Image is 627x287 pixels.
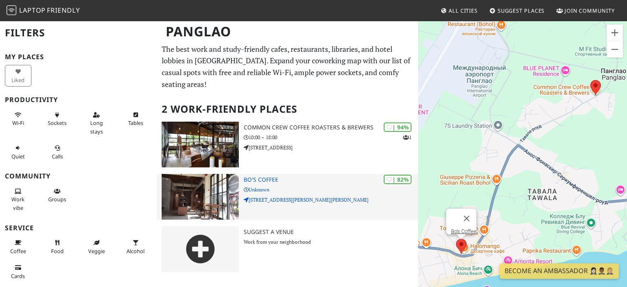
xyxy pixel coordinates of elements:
a: Common Crew Coffee Roasters & Brewers | 94% 1 Common Crew Coffee Roasters & Brewers 10:00 – 18:00... [157,122,418,167]
a: Join Community [553,3,618,18]
a: All Cities [437,3,481,18]
img: Bo's Coffee [162,174,239,220]
p: The best work and study-friendly cafes, restaurants, libraries, and hotel lobbies in [GEOGRAPHIC_... [162,43,413,90]
button: Calls [44,141,71,163]
span: Coffee [10,247,26,255]
span: Credit cards [11,272,25,280]
span: Laptop [19,6,46,15]
a: Suggest a Venue Work from your neighborhood [157,226,418,272]
span: Food [51,247,64,255]
a: LaptopFriendly LaptopFriendly [7,4,80,18]
button: Work vibe [5,185,31,214]
h3: Service [5,224,152,232]
h2: 2 Work-Friendly Places [162,97,413,122]
div: | 94% [384,122,411,132]
button: Увеличить [607,24,623,41]
button: Food [44,236,71,258]
button: Закрыть [457,209,476,228]
h3: Community [5,172,152,180]
h3: Productivity [5,96,152,104]
span: Power sockets [48,119,67,127]
button: Coffee [5,236,31,258]
span: Quiet [11,153,25,160]
img: Common Crew Coffee Roasters & Brewers [162,122,239,167]
a: Become an Ambassador 🤵🏻‍♀️🤵🏾‍♂️🤵🏼‍♀️ [500,263,619,279]
span: All Cities [449,7,478,14]
span: Video/audio calls [52,153,63,160]
p: Work from your neighborhood [244,238,418,246]
button: Tables [122,108,149,130]
span: Work-friendly tables [128,119,143,127]
span: Group tables [48,196,66,203]
button: Sockets [44,108,71,130]
button: Quiet [5,141,31,163]
span: Suggest Places [498,7,545,14]
span: Veggie [88,247,105,255]
span: Stable Wi-Fi [12,119,24,127]
img: gray-place-d2bdb4477600e061c01bd816cc0f2ef0cfcb1ca9e3ad78868dd16fb2af073a21.png [162,226,239,272]
button: Long stays [83,108,110,138]
span: Long stays [90,119,103,135]
h3: Bo's Coffee [244,176,418,183]
p: Unknown [244,186,418,194]
h3: Common Crew Coffee Roasters & Brewers [244,124,418,131]
p: [STREET_ADDRESS] [244,144,418,151]
p: 10:00 – 18:00 [244,133,418,141]
a: Suggest Places [486,3,548,18]
span: Friendly [47,6,80,15]
button: Wi-Fi [5,108,31,130]
button: Cards [5,261,31,283]
img: LaptopFriendly [7,5,16,15]
div: | 82% [384,175,411,184]
button: Veggie [83,236,110,258]
h3: Suggest a Venue [244,229,418,236]
p: 1 [403,133,411,141]
span: Alcohol [127,247,145,255]
span: Join Community [565,7,615,14]
button: Groups [44,185,71,206]
button: Alcohol [122,236,149,258]
button: Уменьшить [607,41,623,58]
h2: Filters [5,20,152,45]
a: Bo's Coffee | 82% Bo's Coffee Unknown [STREET_ADDRESS][PERSON_NAME][PERSON_NAME] [157,174,418,220]
a: Bo's Coffee [451,228,476,234]
p: [STREET_ADDRESS][PERSON_NAME][PERSON_NAME] [244,196,418,204]
span: People working [11,196,24,211]
h1: Panglao [159,20,416,43]
h3: My Places [5,53,152,61]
